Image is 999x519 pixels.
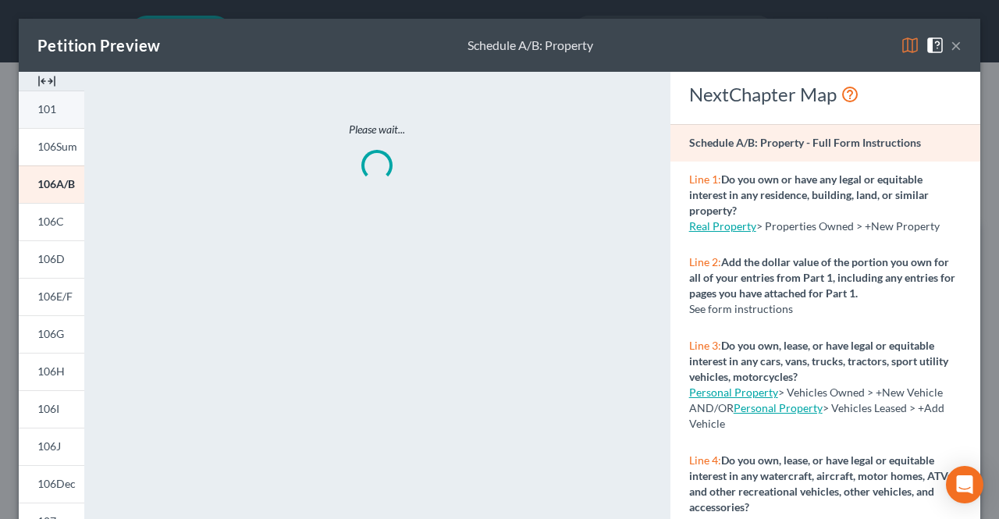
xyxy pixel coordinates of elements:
[37,215,64,228] span: 106C
[734,401,823,414] a: Personal Property
[468,37,593,55] div: Schedule A/B: Property
[37,439,61,453] span: 106J
[37,402,59,415] span: 106I
[689,401,944,430] span: > Vehicles Leased > +Add Vehicle
[19,465,84,503] a: 106Dec
[756,219,940,233] span: > Properties Owned > +New Property
[19,128,84,165] a: 106Sum
[689,453,721,467] span: Line 4:
[689,136,921,149] strong: Schedule A/B: Property - Full Form Instructions
[689,386,943,414] span: > Vehicles Owned > +New Vehicle AND/OR
[946,466,983,503] div: Open Intercom Messenger
[689,172,929,217] strong: Do you own or have any legal or equitable interest in any residence, building, land, or similar p...
[689,82,962,107] div: NextChapter Map
[19,240,84,278] a: 106D
[951,36,962,55] button: ×
[19,165,84,203] a: 106A/B
[689,302,793,315] span: See form instructions
[19,428,84,465] a: 106J
[926,36,944,55] img: help-close-5ba153eb36485ed6c1ea00a893f15db1cb9b99d6cae46e1a8edb6c62d00a1a76.svg
[19,203,84,240] a: 106C
[19,353,84,390] a: 106H
[37,252,65,265] span: 106D
[689,339,948,383] strong: Do you own, lease, or have legal or equitable interest in any cars, vans, trucks, tractors, sport...
[689,172,721,186] span: Line 1:
[19,390,84,428] a: 106I
[37,140,77,153] span: 106Sum
[19,315,84,353] a: 106G
[37,477,76,490] span: 106Dec
[689,453,952,514] strong: Do you own, lease, or have legal or equitable interest in any watercraft, aircraft, motor homes, ...
[689,386,778,399] a: Personal Property
[689,255,721,268] span: Line 2:
[19,91,84,128] a: 101
[37,72,56,91] img: expand-e0f6d898513216a626fdd78e52531dac95497ffd26381d4c15ee2fc46db09dca.svg
[37,102,56,116] span: 101
[19,278,84,315] a: 106E/F
[150,122,604,137] p: Please wait...
[37,290,73,303] span: 106E/F
[689,219,756,233] a: Real Property
[37,327,64,340] span: 106G
[901,36,919,55] img: map-eea8200ae884c6f1103ae1953ef3d486a96c86aabb227e865a55264e3737af1f.svg
[689,255,955,300] strong: Add the dollar value of the portion you own for all of your entries from Part 1, including any en...
[37,177,75,190] span: 106A/B
[37,364,65,378] span: 106H
[689,339,721,352] span: Line 3:
[37,34,160,56] div: Petition Preview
